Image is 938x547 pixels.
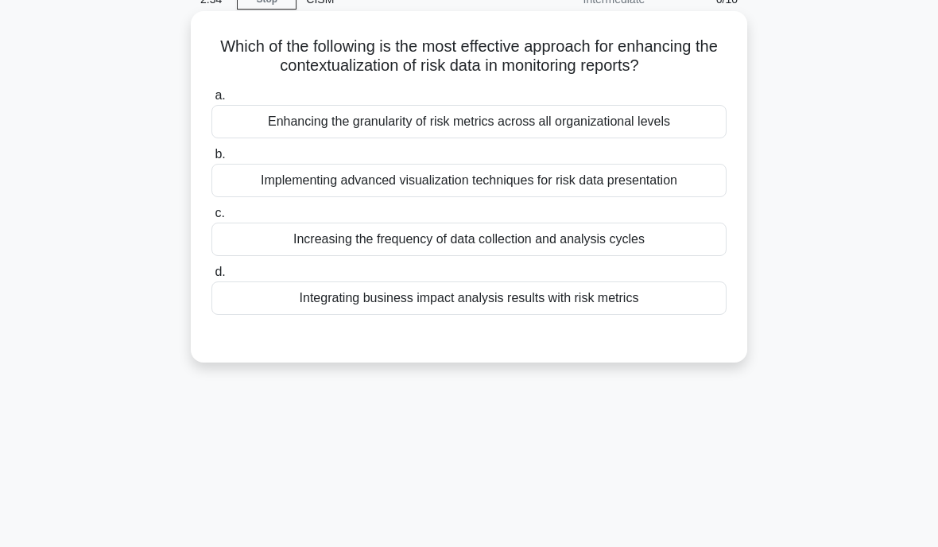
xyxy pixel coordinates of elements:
[215,88,225,102] span: a.
[211,164,727,197] div: Implementing advanced visualization techniques for risk data presentation
[211,105,727,138] div: Enhancing the granularity of risk metrics across all organizational levels
[211,223,727,256] div: Increasing the frequency of data collection and analysis cycles
[211,281,727,315] div: Integrating business impact analysis results with risk metrics
[215,206,224,219] span: c.
[215,147,225,161] span: b.
[210,37,728,76] h5: Which of the following is the most effective approach for enhancing the contextualization of risk...
[215,265,225,278] span: d.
